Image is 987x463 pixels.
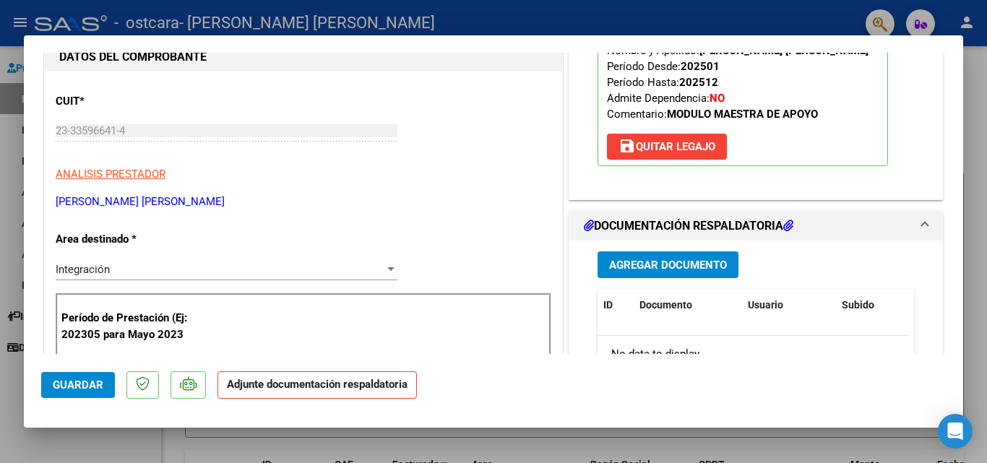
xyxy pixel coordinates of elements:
p: Período de Prestación (Ej: 202305 para Mayo 2023 [61,310,207,342]
strong: 202501 [681,60,720,73]
mat-icon: save [619,137,636,155]
mat-expansion-panel-header: DOCUMENTACIÓN RESPALDATORIA [569,212,942,241]
span: Subido [842,299,874,311]
datatable-header-cell: ID [598,290,634,321]
strong: Adjunte documentación respaldatoria [227,378,408,391]
span: Guardar [53,378,103,391]
datatable-header-cell: Acción [908,290,980,321]
button: Agregar Documento [598,251,738,278]
span: Quitar Legajo [619,140,715,153]
button: Guardar [41,372,115,398]
button: Quitar Legajo [607,134,727,160]
span: Comentario: [607,108,818,121]
div: Open Intercom Messenger [938,414,973,449]
strong: 202512 [679,76,718,89]
strong: DATOS DEL COMPROBANTE [59,50,207,64]
h1: DOCUMENTACIÓN RESPALDATORIA [584,217,793,235]
span: Agregar Documento [609,259,727,272]
p: [PERSON_NAME] [PERSON_NAME] [56,194,551,210]
span: Integración [56,263,110,276]
datatable-header-cell: Documento [634,290,742,321]
span: Documento [639,299,692,311]
span: ANALISIS PRESTADOR [56,168,165,181]
span: Usuario [748,299,783,311]
span: ID [603,299,613,311]
p: CUIT [56,93,204,110]
datatable-header-cell: Usuario [742,290,836,321]
div: No data to display [598,336,909,372]
strong: MODULO MAESTRA DE APOYO [667,108,818,121]
p: Area destinado * [56,231,204,248]
strong: NO [710,92,725,105]
datatable-header-cell: Subido [836,290,908,321]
